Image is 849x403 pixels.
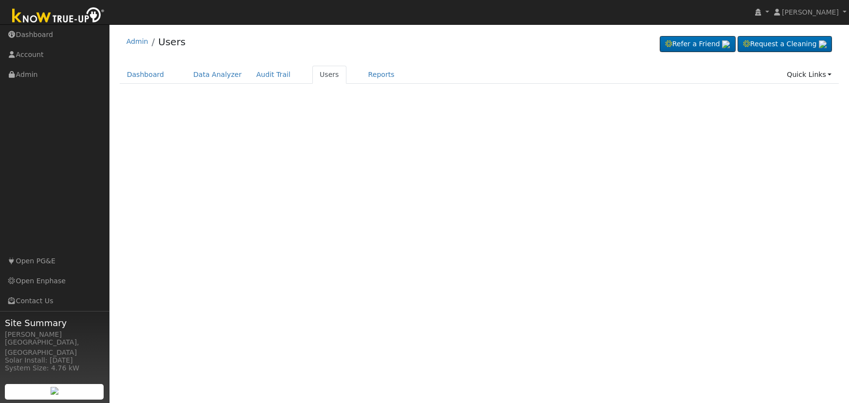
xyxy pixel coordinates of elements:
[5,337,104,358] div: [GEOGRAPHIC_DATA], [GEOGRAPHIC_DATA]
[782,8,839,16] span: [PERSON_NAME]
[312,66,346,84] a: Users
[738,36,832,53] a: Request a Cleaning
[5,330,104,340] div: [PERSON_NAME]
[7,5,109,27] img: Know True-Up
[249,66,298,84] a: Audit Trail
[186,66,249,84] a: Data Analyzer
[51,387,58,395] img: retrieve
[361,66,402,84] a: Reports
[120,66,172,84] a: Dashboard
[722,40,730,48] img: retrieve
[5,363,104,373] div: System Size: 4.76 kW
[126,37,148,45] a: Admin
[5,316,104,330] span: Site Summary
[5,355,104,366] div: Solar Install: [DATE]
[779,66,839,84] a: Quick Links
[819,40,827,48] img: retrieve
[158,36,185,48] a: Users
[660,36,736,53] a: Refer a Friend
